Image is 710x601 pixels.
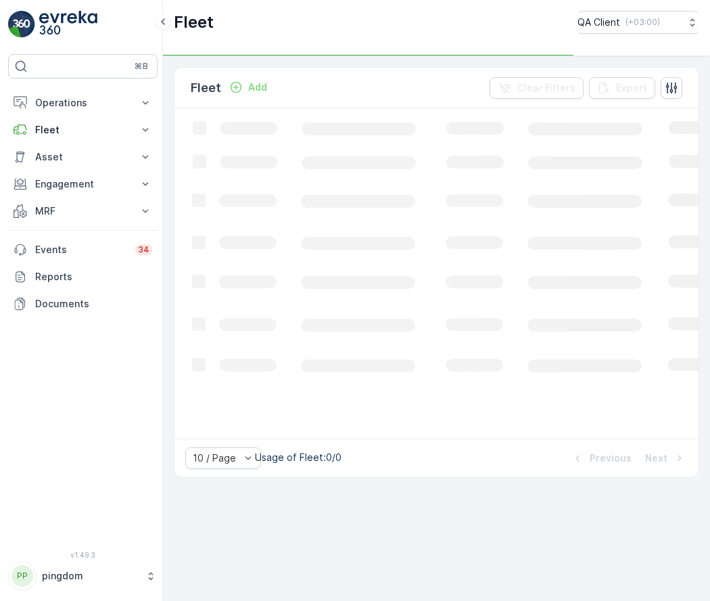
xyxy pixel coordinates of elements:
[8,116,158,143] button: Fleet
[8,143,158,171] button: Asset
[8,236,158,263] a: Events34
[35,297,152,311] p: Documents
[577,16,620,29] p: QA Client
[11,565,33,587] div: PP
[8,290,158,317] a: Documents
[645,451,667,465] p: Next
[191,79,221,97] p: Fleet
[35,177,131,191] p: Engagement
[577,11,699,34] button: QA Client(+03:00)
[248,81,267,94] p: Add
[39,11,97,38] img: logo_light-DOdMpM7g.png
[138,244,149,255] p: 34
[616,81,647,95] p: Export
[8,198,158,225] button: MRF
[517,81,575,95] p: Clear Filters
[625,17,660,28] p: ( +03:00 )
[8,89,158,116] button: Operations
[174,12,214,33] p: Fleet
[255,451,341,464] p: Usage of Fleet : 0/0
[35,96,131,110] p: Operations
[8,171,158,198] button: Engagement
[224,79,273,95] button: Add
[35,150,131,164] p: Asset
[8,562,158,590] button: PPpingdom
[35,123,131,137] p: Fleet
[490,77,584,99] button: Clear Filters
[644,450,688,466] button: Next
[35,204,131,218] p: MRF
[135,61,148,72] p: ⌘B
[8,551,158,559] span: v 1.49.3
[35,270,152,284] p: Reports
[8,263,158,290] a: Reports
[35,243,127,257] p: Events
[589,77,655,99] button: Export
[42,569,139,583] p: pingdom
[569,450,633,466] button: Previous
[590,451,632,465] p: Previous
[8,11,35,38] img: logo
